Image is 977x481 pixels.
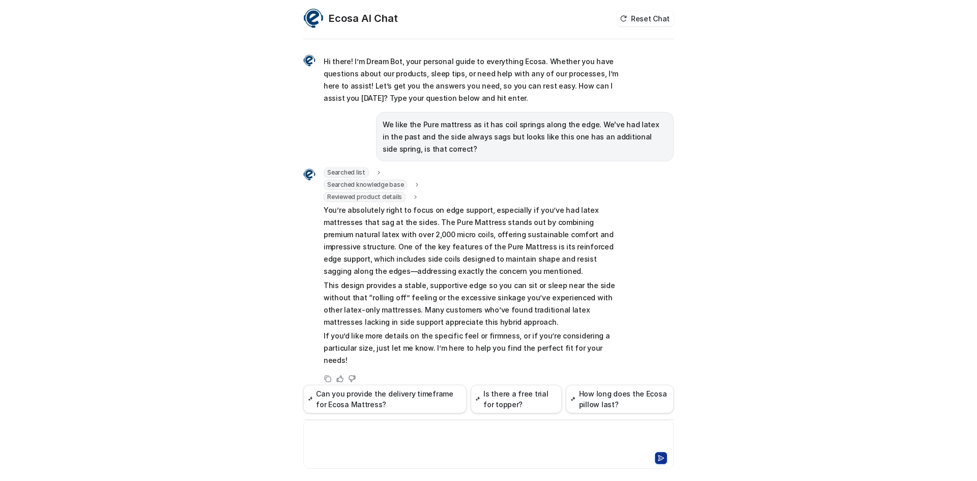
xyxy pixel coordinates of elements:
h2: Ecosa AI Chat [329,11,398,25]
img: Widget [303,54,315,67]
span: Searched knowledge base [324,180,407,190]
img: Widget [303,168,315,181]
span: Reviewed product details [324,192,406,202]
span: Searched list [324,167,369,178]
p: Hi there! I’m Dream Bot, your personal guide to everything Ecosa. Whether you have questions abou... [324,55,621,104]
p: This design provides a stable, supportive edge so you can sit or sleep near the side without that... [324,279,621,328]
button: How long does the Ecosa pillow last? [566,385,674,413]
img: Widget [303,8,324,29]
button: Reset Chat [617,11,674,26]
button: Is there a free trial for topper? [471,385,562,413]
p: We like the Pure mattress as it has coil springs along the edge. We've had latex in the past and ... [383,119,667,155]
p: You’re absolutely right to focus on edge support, especially if you’ve had latex mattresses that ... [324,204,621,277]
button: Can you provide the delivery timeframe for Ecosa Mattress? [303,385,467,413]
p: If you’d like more details on the specific feel or firmness, or if you’re considering a particula... [324,330,621,366]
